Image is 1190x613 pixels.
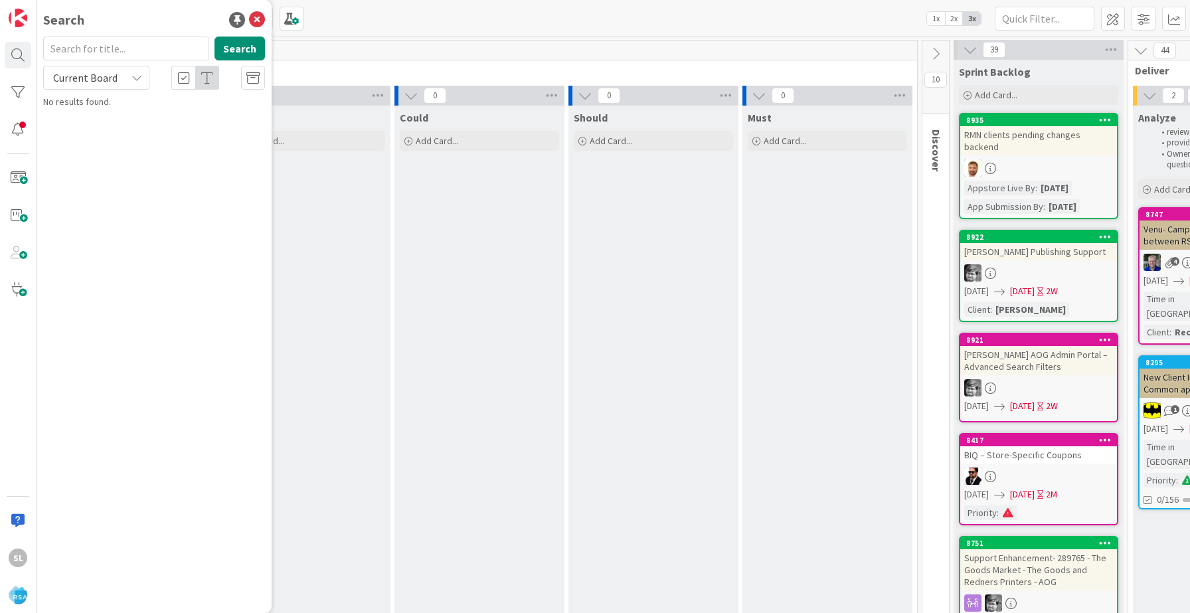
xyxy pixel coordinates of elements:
[930,130,943,171] span: Discover
[997,505,999,520] span: :
[960,446,1117,464] div: BIQ – Store-Specific Coupons
[1144,473,1176,487] div: Priority
[1037,181,1072,195] div: [DATE]
[964,199,1043,214] div: App Submission By
[963,12,981,25] span: 3x
[966,539,1117,548] div: 8751
[945,12,963,25] span: 2x
[966,335,1117,345] div: 8921
[964,399,989,413] span: [DATE]
[995,7,1094,31] input: Quick Filter...
[964,505,997,520] div: Priority
[983,42,1005,58] span: 39
[1176,473,1178,487] span: :
[960,434,1117,446] div: 8417
[960,243,1117,260] div: [PERSON_NAME] Publishing Support
[959,113,1118,219] a: 8935RMN clients pending changes backendASAppstore Live By:[DATE]App Submission By:[DATE]
[990,302,992,317] span: :
[966,116,1117,125] div: 8935
[959,230,1118,322] a: 8922[PERSON_NAME] Publishing SupportKS[DATE][DATE]2WClient:[PERSON_NAME]
[1144,274,1168,288] span: [DATE]
[960,537,1117,590] div: 8751Support Enhancement- 289765 - The Goods Market - The Goods and Redners Printers - AOG
[966,232,1117,242] div: 8922
[924,72,947,88] span: 10
[748,111,772,124] span: Must
[1035,181,1037,195] span: :
[964,468,981,485] img: AC
[772,88,794,104] span: 0
[1046,399,1058,413] div: 2W
[400,111,428,124] span: Could
[964,284,989,298] span: [DATE]
[975,89,1017,101] span: Add Card...
[9,9,27,27] img: Visit kanbanzone.com
[416,135,458,147] span: Add Card...
[964,159,981,177] img: AS
[43,95,265,109] div: No results found.
[960,537,1117,549] div: 8751
[985,594,1002,612] img: KS
[960,594,1117,612] div: KS
[964,181,1035,195] div: Appstore Live By
[1162,88,1185,104] span: 2
[960,231,1117,260] div: 8922[PERSON_NAME] Publishing Support
[960,468,1117,485] div: AC
[1171,405,1179,414] span: 1
[1046,487,1057,501] div: 2M
[1169,325,1171,339] span: :
[966,436,1117,445] div: 8417
[1046,284,1058,298] div: 2W
[43,37,209,60] input: Search for title...
[1153,43,1176,58] span: 44
[1010,284,1035,298] span: [DATE]
[960,334,1117,346] div: 8921
[1157,493,1179,507] span: 0/156
[960,334,1117,375] div: 8921[PERSON_NAME] AOG Admin Portal – Advanced Search Filters
[960,114,1117,126] div: 8935
[959,433,1118,525] a: 8417BIQ – Store-Specific CouponsAC[DATE][DATE]2MPriority:
[1171,257,1179,266] span: 4
[960,126,1117,155] div: RMN clients pending changes backend
[53,71,118,84] span: Current Board
[590,135,632,147] span: Add Card...
[959,65,1031,78] span: Sprint Backlog
[424,88,446,104] span: 0
[1043,199,1045,214] span: :
[214,37,265,60] button: Search
[598,88,620,104] span: 0
[1144,254,1161,271] img: RT
[1045,199,1080,214] div: [DATE]
[960,264,1117,282] div: KS
[48,64,900,77] span: Product Backlog
[964,379,981,396] img: KS
[960,231,1117,243] div: 8922
[960,114,1117,155] div: 8935RMN clients pending changes backend
[1138,111,1176,124] span: Analyze
[574,111,608,124] span: Should
[1144,422,1168,436] span: [DATE]
[1144,402,1161,419] img: AC
[960,379,1117,396] div: KS
[43,10,84,30] div: Search
[764,135,806,147] span: Add Card...
[1010,487,1035,501] span: [DATE]
[959,333,1118,422] a: 8921[PERSON_NAME] AOG Admin Portal – Advanced Search FiltersKS[DATE][DATE]2W
[960,434,1117,464] div: 8417BIQ – Store-Specific Coupons
[960,159,1117,177] div: AS
[964,487,989,501] span: [DATE]
[1144,325,1169,339] div: Client
[9,586,27,604] img: avatar
[960,549,1117,590] div: Support Enhancement- 289765 - The Goods Market - The Goods and Redners Printers - AOG
[964,264,981,282] img: KS
[992,302,1069,317] div: [PERSON_NAME]
[960,346,1117,375] div: [PERSON_NAME] AOG Admin Portal – Advanced Search Filters
[1010,399,1035,413] span: [DATE]
[964,302,990,317] div: Client
[927,12,945,25] span: 1x
[9,549,27,567] div: SL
